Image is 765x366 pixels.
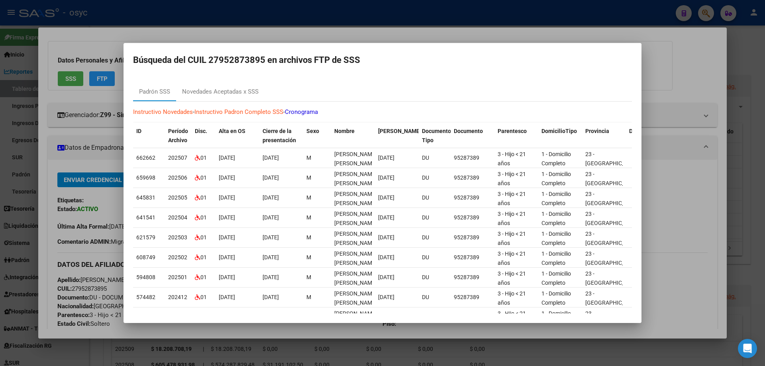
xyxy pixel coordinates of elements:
span: 1 - Domicilio Completo [541,191,571,206]
span: [DATE] [219,254,235,260]
span: 608749 [136,254,155,260]
span: 202412 [168,294,187,300]
span: 621579 [136,234,155,241]
span: [DATE] [219,194,235,201]
div: DU [422,253,447,262]
span: 23 - [GEOGRAPHIC_DATA][PERSON_NAME] [585,231,639,255]
div: Open Intercom Messenger [738,339,757,358]
div: 01 [195,253,212,262]
span: 3 - Hijo < 21 años [498,211,526,226]
span: 1 - Domicilio Completo [541,151,571,166]
div: Novedades Aceptadas x SSS [182,87,259,96]
span: [DATE] [219,274,235,280]
span: Período Archivo [168,128,188,143]
span: 1 - Domicilio Completo [541,251,571,266]
span: 3 - Hijo < 21 años [498,290,526,306]
div: DU [422,293,447,302]
span: ID [136,128,141,134]
span: 3 - Hijo < 21 años [498,191,526,206]
span: BURGOS AZAR SAMARA JAEL [334,171,377,186]
span: Alta en OS [219,128,245,134]
span: 1 - Domicilio Completo [541,270,571,286]
datatable-header-cell: Período Archivo [165,123,192,149]
span: 23 - [GEOGRAPHIC_DATA][PERSON_NAME] [585,290,639,315]
span: [DATE] [263,254,279,260]
div: 95287389 [454,293,491,302]
span: M [306,214,311,221]
datatable-header-cell: Documento Tipo [419,123,451,149]
span: BURGOS AZAR SAMARA JAEL [334,310,377,326]
span: 202501 [168,274,187,280]
div: 01 [195,233,212,242]
div: DU [422,173,447,182]
span: 202502 [168,254,187,260]
div: 01 [195,273,212,282]
span: 23 - [GEOGRAPHIC_DATA][PERSON_NAME] [585,211,639,235]
div: DU [422,193,447,202]
span: [DATE] [219,155,235,161]
p: - - [133,108,632,117]
span: Nombre [334,128,355,134]
datatable-header-cell: Cierre de la presentación [259,123,303,149]
span: 202504 [168,214,187,221]
div: Padrón SSS [139,87,170,96]
span: 23 - [GEOGRAPHIC_DATA][PERSON_NAME] [585,151,639,176]
span: 23 - [GEOGRAPHIC_DATA][PERSON_NAME] [585,270,639,295]
span: Documento [454,128,483,134]
a: Cronograma [285,108,318,115]
span: 202506 [168,174,187,181]
span: Documento Tipo [422,128,451,143]
span: 574482 [136,294,155,300]
span: 1 - Domicilio Completo [541,211,571,226]
span: BURGOS AZAR SAMARA JAEL [334,151,377,166]
div: 01 [195,153,212,162]
span: 1 - Domicilio Completo [541,310,571,326]
span: 23 - [GEOGRAPHIC_DATA][PERSON_NAME] [585,171,639,196]
span: DomicilioTipo [541,128,577,134]
div: DU [422,153,447,162]
span: Cierre de la presentación [263,128,296,143]
span: [DATE] [263,274,279,280]
datatable-header-cell: Sexo [303,123,331,149]
datatable-header-cell: Disc. [192,123,216,149]
datatable-header-cell: Documento [451,123,494,149]
span: Provincia [585,128,609,134]
span: 202503 [168,234,187,241]
span: [DATE] [263,194,279,201]
span: BURGOS AZAR SAMARA JAEL [334,290,377,306]
span: BURGOS AZAR SAMARA JAEL [334,270,377,286]
span: [DATE] [378,234,394,241]
span: [DATE] [219,234,235,241]
div: 95287389 [454,273,491,282]
span: 1 - Domicilio Completo [541,290,571,306]
span: BURGOS AZAR SAMARA JAEL [334,191,377,206]
span: 594808 [136,274,155,280]
span: 202507 [168,155,187,161]
span: 202505 [168,194,187,201]
datatable-header-cell: Parentesco [494,123,538,149]
div: 95287389 [454,153,491,162]
div: 95287389 [454,193,491,202]
span: [DATE] [378,174,394,181]
span: [DATE] [378,155,394,161]
span: M [306,274,311,280]
datatable-header-cell: ID [133,123,165,149]
a: Instructivo Padron Completo SSS [194,108,283,115]
datatable-header-cell: Departamento [626,123,670,149]
div: 95287389 [454,213,491,222]
span: 662662 [136,155,155,161]
span: M [306,155,311,161]
span: 641541 [136,214,155,221]
a: Instructivo Novedades [133,108,193,115]
span: [DATE] [263,155,279,161]
div: 01 [195,313,212,322]
div: 01 [195,173,212,182]
span: [DATE] [378,274,394,280]
span: 3 - Hijo < 21 años [498,231,526,246]
div: 01 [195,193,212,202]
div: 95287389 [454,233,491,242]
span: 23 - [GEOGRAPHIC_DATA][PERSON_NAME] [585,251,639,275]
span: 3 - Hijo < 21 años [498,151,526,166]
span: M [306,174,311,181]
span: Sexo [306,128,319,134]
